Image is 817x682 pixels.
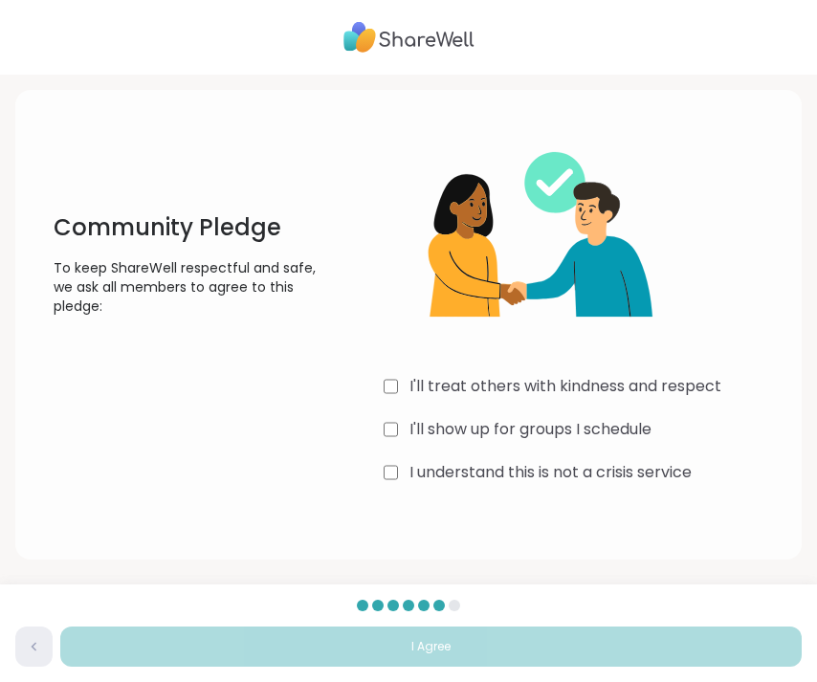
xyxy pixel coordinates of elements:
p: To keep ShareWell respectful and safe, we ask all members to agree to this pledge: [54,258,322,316]
label: I'll show up for groups I schedule [409,418,651,441]
span: I Agree [411,638,451,655]
label: I'll treat others with kindness and respect [409,375,721,398]
label: I understand this is not a crisis service [409,461,692,484]
button: I Agree [60,627,802,667]
img: ShareWell Logo [343,15,475,59]
h1: Community Pledge [54,212,322,243]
